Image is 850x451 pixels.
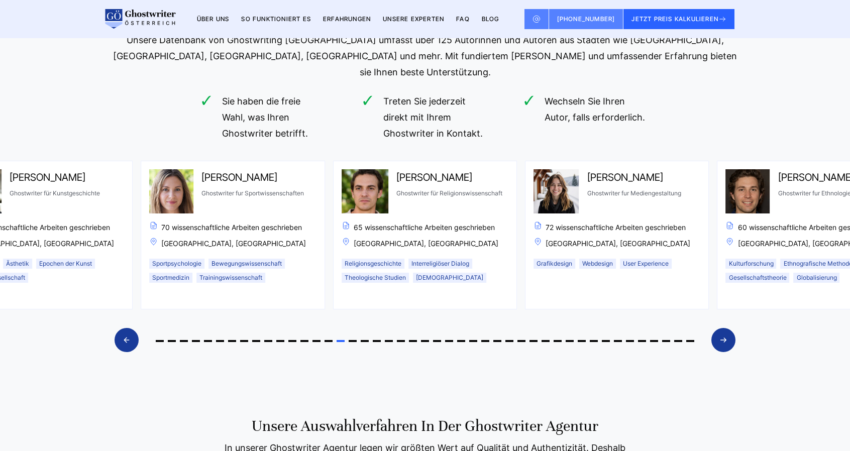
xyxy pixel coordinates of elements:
[333,161,517,309] div: 16 / 45
[240,340,248,342] span: Go to slide 8
[413,273,486,283] li: [DEMOGRAPHIC_DATA]
[396,189,502,205] span: Ghostwriter für Religionswissenschaft
[10,189,100,205] span: Ghostwriter für Kunstgeschichte
[396,169,472,185] span: [PERSON_NAME]
[602,340,610,342] span: Go to slide 38
[149,259,204,269] li: Sportpsychologie
[112,32,738,80] div: Unsere Datenbank von Ghostwriting [GEOGRAPHIC_DATA] umfasst über 125 Autorinnen und Autoren aus S...
[650,340,658,342] span: Go to slide 42
[36,259,95,269] li: Epochen der Kunst
[493,340,501,342] span: Go to slide 29
[457,340,465,342] span: Go to slide 26
[342,221,508,234] span: 65 wissenschaftliche Arbeiten geschrieben
[726,169,770,213] img: Tim Keller
[149,238,316,250] span: [GEOGRAPHIC_DATA], [GEOGRAPHIC_DATA]
[3,259,32,269] li: Ästhetik
[323,15,371,23] a: Erfahrungen
[590,340,598,342] span: Go to slide 37
[433,340,441,342] span: Go to slide 24
[620,259,672,269] li: User Experience
[349,340,357,342] span: Go to slide 17
[623,9,734,29] button: JETZT PREIS KALKULIEREN
[533,15,541,23] img: Email
[614,340,622,342] span: Go to slide 39
[587,169,663,185] span: [PERSON_NAME]
[686,340,694,342] span: Go to slide 45
[534,169,579,213] img: Elena Voss
[542,340,550,342] span: Go to slide 33
[638,340,646,342] span: Go to slide 41
[216,340,224,342] span: Go to slide 6
[674,340,682,342] span: Go to slide 44
[726,259,777,269] li: Kulturforschung
[203,93,324,142] li: Sie haben die freie Wahl, was Ihren Ghostwriter betrifft.
[228,340,236,342] span: Go to slide 7
[201,189,304,205] span: Ghostwriter fur Sportwissenschaften
[10,169,85,185] span: [PERSON_NAME]
[252,340,260,342] span: Go to slide 9
[526,93,647,142] li: Wechseln Sie Ihren Autor, falls erforderlich.
[469,340,477,342] span: Go to slide 27
[149,169,193,213] img: Hannah Wolff
[587,189,681,205] span: Ghostwriter fur Mediengestaltung
[373,340,381,342] span: Go to slide 19
[566,340,574,342] span: Go to slide 35
[481,340,489,342] span: Go to slide 28
[116,416,734,436] h3: Unsere Auswahlverfahren in der Ghostwriter Agentur
[204,340,212,342] span: Go to slide 5
[505,340,513,342] span: Go to slide 30
[141,161,325,309] div: 15 / 45
[557,15,615,23] span: [PHONE_NUMBER]
[397,340,405,342] span: Go to slide 21
[365,93,485,142] li: Treten Sie jederzeit direkt mit Ihrem Ghostwriter in Kontakt.
[196,273,265,283] li: Trainingswissenschaft
[342,259,404,269] li: Religionsgeschichte
[421,340,429,342] span: Go to slide 23
[385,340,393,342] span: Go to slide 20
[626,340,634,342] span: Go to slide 40
[180,340,188,342] span: Go to slide 3
[241,15,311,23] a: So funktioniert es
[312,340,321,342] span: Go to slide 14
[383,15,444,23] a: Unsere Experten
[208,259,285,269] li: Bewegungswissenschaft
[342,273,409,283] li: Theologische Studien
[342,238,508,250] span: [GEOGRAPHIC_DATA], [GEOGRAPHIC_DATA]
[192,340,200,342] span: Go to slide 4
[578,340,586,342] span: Go to slide 36
[726,273,790,283] li: Gesellschaftstheorie
[103,9,176,29] img: logo wirschreiben
[517,340,525,342] span: Go to slide 31
[482,15,499,23] a: BLOG
[288,340,296,342] span: Go to slide 12
[342,169,388,213] img: Jonas Fischer
[534,238,700,250] span: [GEOGRAPHIC_DATA], [GEOGRAPHIC_DATA]
[662,340,670,342] span: Go to slide 43
[300,340,308,342] span: Go to slide 13
[525,161,709,309] div: 17 / 45
[325,340,333,342] span: Go to slide 15
[149,273,192,283] li: Sportmedizin
[529,340,538,342] span: Go to slide 32
[534,221,700,234] span: 72 wissenschaftliche Arbeiten geschrieben
[149,221,316,234] span: 70 wissenschaftliche Arbeiten geschrieben
[197,15,230,23] a: Über uns
[276,340,284,342] span: Go to slide 11
[337,340,345,342] span: Go to slide 16
[549,9,624,29] a: [PHONE_NUMBER]
[794,273,840,283] li: Globalisierung
[711,328,735,352] div: Next slide
[361,340,369,342] span: Go to slide 18
[409,340,417,342] span: Go to slide 22
[554,340,562,342] span: Go to slide 34
[201,169,277,185] span: [PERSON_NAME]
[168,340,176,342] span: Go to slide 2
[534,259,575,269] li: Grafikdesign
[264,340,272,342] span: Go to slide 10
[408,259,472,269] li: Interreligiöser Dialog
[115,328,139,352] div: Previous slide
[445,340,453,342] span: Go to slide 25
[156,340,164,342] span: Go to slide 1
[456,15,470,23] a: FAQ
[579,259,616,269] li: Webdesign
